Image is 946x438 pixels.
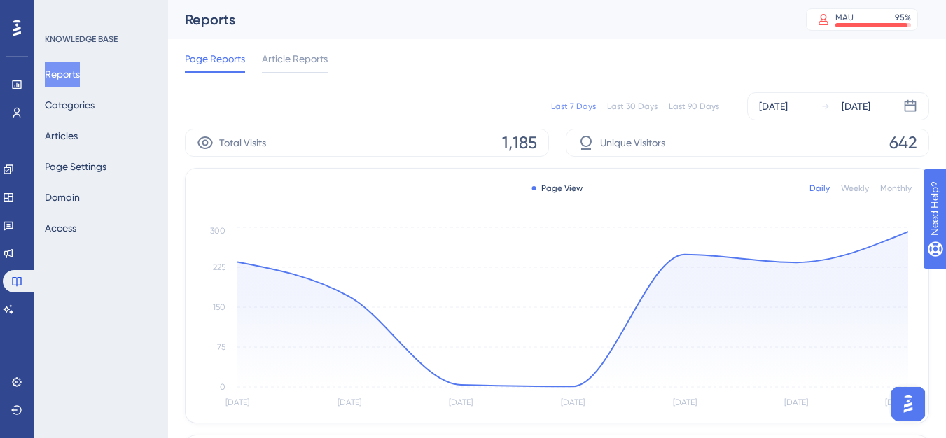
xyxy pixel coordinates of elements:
[185,50,245,67] span: Page Reports
[531,183,583,194] div: Page View
[338,397,361,407] tspan: [DATE]
[600,134,665,151] span: Unique Visitors
[45,185,80,210] button: Domain
[673,397,697,407] tspan: [DATE]
[262,50,328,67] span: Article Reports
[784,397,808,407] tspan: [DATE]
[225,397,249,407] tspan: [DATE]
[213,262,225,272] tspan: 225
[842,98,870,115] div: [DATE]
[889,132,917,154] span: 642
[551,101,596,112] div: Last 7 Days
[45,34,118,45] div: KNOWLEDGE BASE
[217,342,225,352] tspan: 75
[841,183,869,194] div: Weekly
[887,383,929,425] iframe: UserGuiding AI Assistant Launcher
[45,62,80,87] button: Reports
[809,183,830,194] div: Daily
[835,12,854,23] div: MAU
[45,216,76,241] button: Access
[669,101,719,112] div: Last 90 Days
[502,132,537,154] span: 1,185
[759,98,788,115] div: [DATE]
[45,123,78,148] button: Articles
[607,101,658,112] div: Last 30 Days
[449,397,473,407] tspan: [DATE]
[220,382,225,392] tspan: 0
[210,226,225,236] tspan: 300
[33,3,88,20] span: Need Help?
[185,10,771,29] div: Reports
[45,92,95,118] button: Categories
[895,12,911,23] div: 95 %
[561,397,585,407] tspan: [DATE]
[45,154,106,179] button: Page Settings
[213,302,225,312] tspan: 150
[880,183,912,194] div: Monthly
[885,397,909,407] tspan: [DATE]
[219,134,266,151] span: Total Visits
